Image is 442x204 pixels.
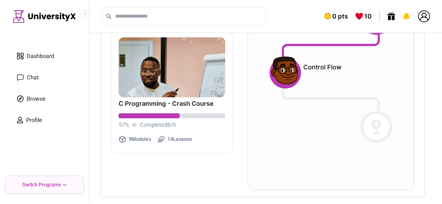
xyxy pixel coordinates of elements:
[119,100,225,107] p: C Programming - Crash Course
[27,73,39,82] span: Chat
[23,181,61,189] p: Switch Programs
[167,136,192,143] span: 14 Lessons
[364,12,372,21] span: 10
[301,60,392,85] div: Control Flow
[140,121,176,129] p: Completed 8 / 9
[13,10,76,23] img: Logo
[27,94,46,103] span: Browse
[26,116,42,125] span: Profile
[27,52,54,61] span: Dashboard
[81,10,89,18] button: Collapse sidebar
[119,121,129,129] p: 57 %
[10,111,79,130] a: Profile
[332,12,348,21] span: 0 pts
[10,89,79,108] a: Browse
[10,68,79,87] a: Chat
[418,10,430,22] img: You
[129,136,151,143] span: 9 Modules
[10,47,79,66] a: Dashboard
